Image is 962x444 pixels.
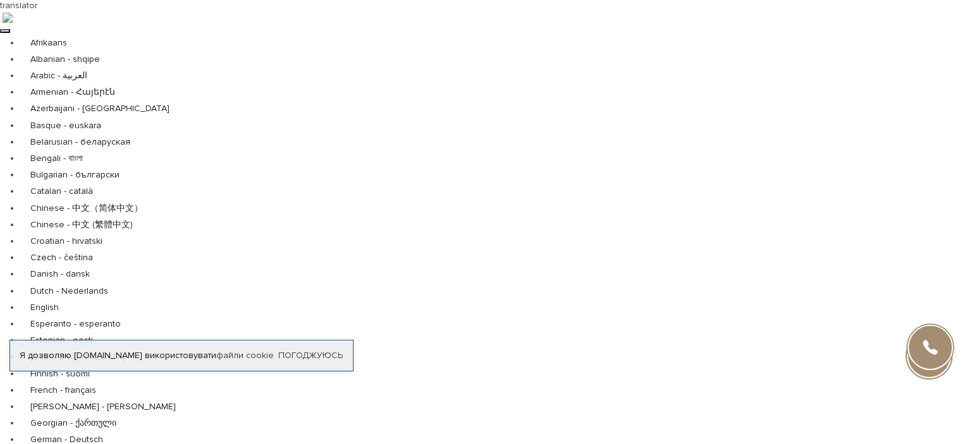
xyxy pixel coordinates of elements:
a: Armenian - Հայերէն [20,84,962,100]
a: [PERSON_NAME] - [PERSON_NAME] [20,399,962,415]
a: Belarusian - беларуская [20,134,962,150]
a: English [20,299,962,316]
a: Arabic - ‎‫العربية‬‎ [20,68,962,84]
a: Bulgarian - български [20,167,962,183]
a: Погоджуюсь [278,350,343,361]
a: Afrikaans [20,35,962,51]
a: Basque - euskara [20,117,962,134]
a: Finnish - suomi [20,366,962,382]
a: Azerbaijani - [GEOGRAPHIC_DATA] [20,100,962,117]
a: [DEMOGRAPHIC_DATA] [20,349,962,365]
a: French - français [20,382,962,399]
a: Danish - dansk [20,266,962,282]
div: Я дозволяю [DOMAIN_NAME] використовувати [10,350,353,361]
a: Catalan - català [20,183,962,200]
a: Estonian - eesti [20,332,962,349]
a: Czech - čeština [20,249,962,266]
a: Albanian - shqipe [20,51,962,68]
a: Bengali - বাংলা [20,150,962,167]
img: right-arrow.png [3,13,13,23]
a: Georgian - ქართული [20,415,962,431]
a: Dutch - Nederlands [20,283,962,299]
a: Chinese - 中文（简体中文） [20,200,962,217]
a: Esperanto - esperanto [20,316,962,332]
a: Croatian - hrvatski [20,233,962,249]
a: Chinese - 中文 (繁體中文) [20,217,962,233]
a: файли cookie [216,350,274,361]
